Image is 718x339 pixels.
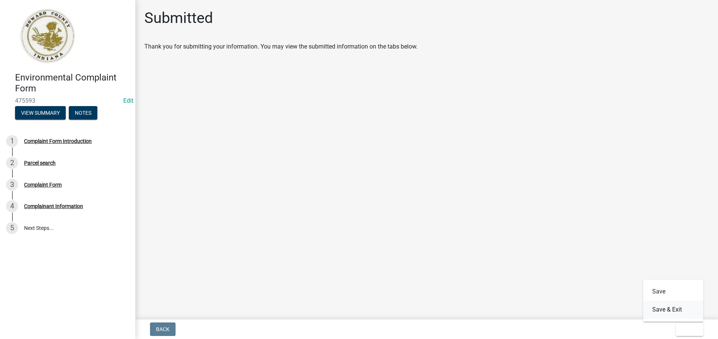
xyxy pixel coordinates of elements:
[15,110,66,116] wm-modal-confirm: Summary
[123,97,133,104] wm-modal-confirm: Edit Application Number
[24,204,83,209] div: Complainant Information
[69,106,97,120] button: Notes
[150,322,176,336] button: Back
[69,110,97,116] wm-modal-confirm: Notes
[6,179,18,191] div: 3
[15,72,129,94] h4: Environmental Complaint Form
[156,326,170,332] span: Back
[643,301,703,319] button: Save & Exit
[643,280,703,322] div: Exit
[15,106,66,120] button: View Summary
[6,200,18,212] div: 4
[24,138,92,144] div: Complaint Form Introduction
[15,8,79,64] img: Howard County, Indiana
[144,9,213,27] h1: Submitted
[24,182,62,187] div: Complaint Form
[15,97,120,104] span: 475593
[6,222,18,234] div: 5
[144,42,709,51] div: Thank you for submitting your information. You may view the submitted information on the tabs below.
[24,160,56,166] div: Parcel search
[676,322,703,336] button: Exit
[123,97,133,104] a: Edit
[682,326,693,332] span: Exit
[643,283,703,301] button: Save
[6,157,18,169] div: 2
[6,135,18,147] div: 1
